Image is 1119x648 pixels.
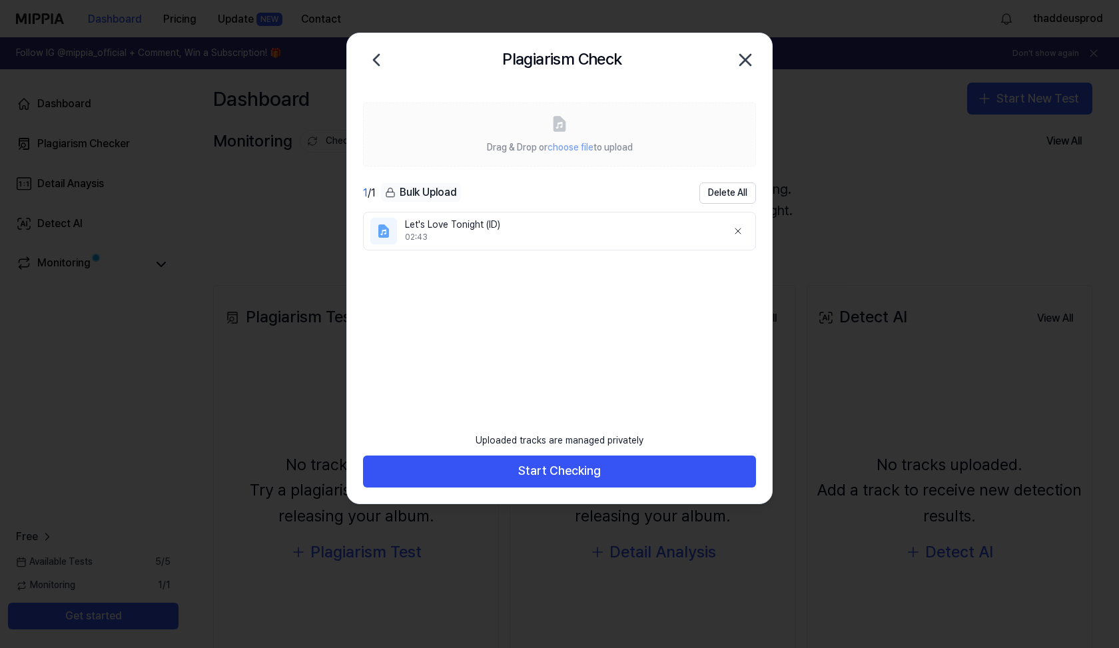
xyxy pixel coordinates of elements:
span: choose file [548,142,593,153]
div: Uploaded tracks are managed privately [468,426,651,456]
button: Delete All [699,182,756,204]
button: Start Checking [363,456,756,487]
span: Drag & Drop or to upload [487,142,633,153]
span: 1 [363,186,368,199]
div: Let's Love Tonight (ID) [405,218,717,232]
button: Bulk Upload [381,183,461,202]
h2: Plagiarism Check [502,47,621,72]
div: 02:43 [405,232,717,243]
div: / 1 [363,185,376,201]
